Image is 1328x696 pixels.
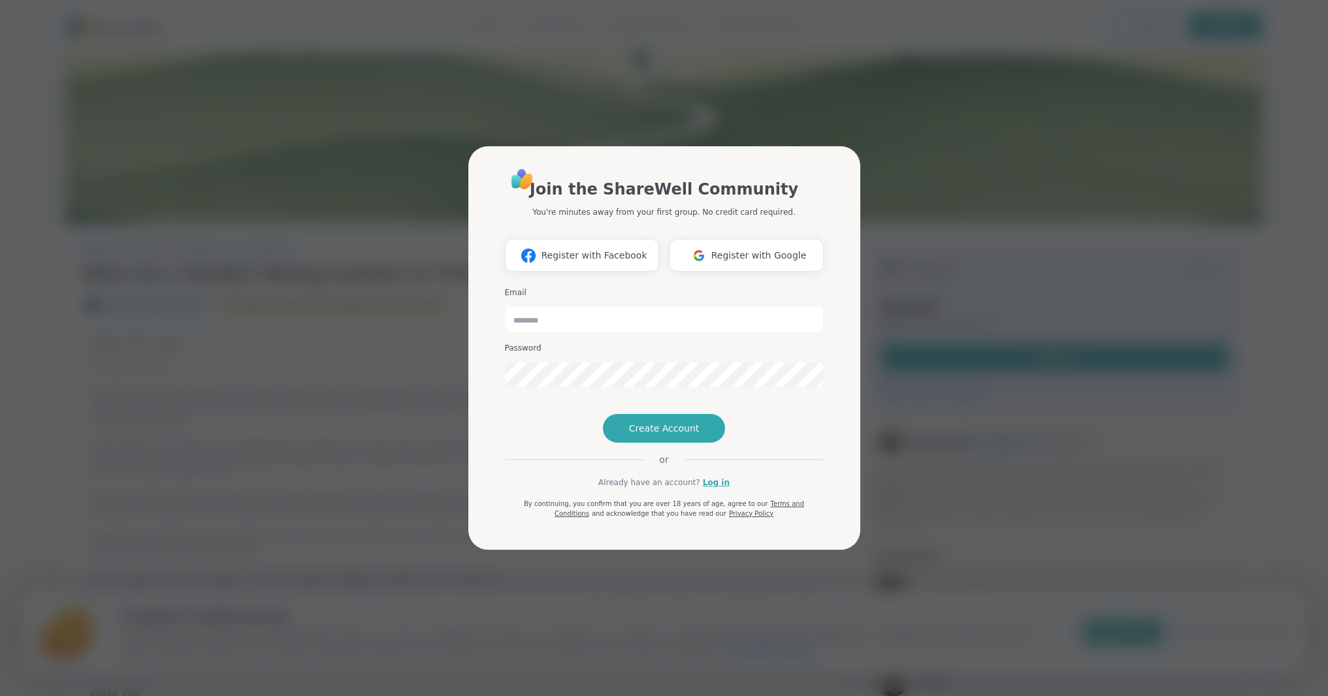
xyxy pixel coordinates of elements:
span: or [643,453,684,466]
span: By continuing, you confirm that you are over 18 years of age, agree to our [524,500,768,507]
img: ShareWell Logo [508,165,537,194]
p: You're minutes away from your first group. No credit card required. [532,206,795,218]
img: ShareWell Logomark [516,244,541,268]
span: Create Account [629,422,700,435]
a: Log in [703,477,730,488]
h3: Email [505,287,824,298]
span: Register with Google [711,249,807,262]
span: Register with Facebook [541,249,647,262]
button: Register with Google [670,239,824,272]
a: Terms and Conditions [555,500,804,517]
img: ShareWell Logomark [687,244,711,268]
button: Create Account [603,414,726,443]
span: Already have an account? [598,477,700,488]
button: Register with Facebook [505,239,659,272]
h3: Password [505,343,824,354]
a: Privacy Policy [729,510,773,517]
span: and acknowledge that you have read our [592,510,726,517]
h1: Join the ShareWell Community [530,178,798,201]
